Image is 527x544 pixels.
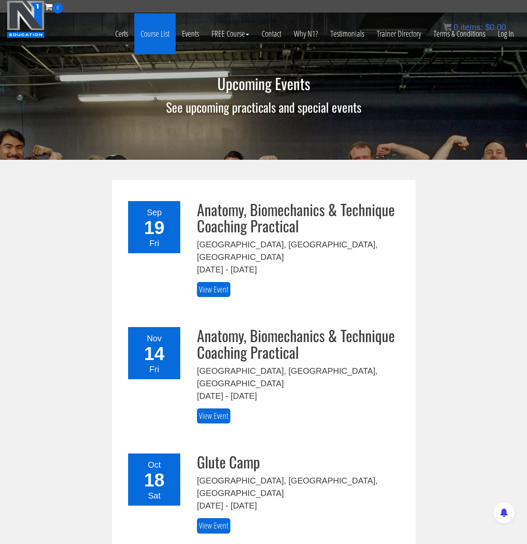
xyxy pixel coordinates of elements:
[443,23,451,31] img: icon11.png
[205,13,255,54] a: FREE Course
[485,23,506,32] bdi: 0.00
[427,13,492,54] a: Terms & Conditions
[109,13,134,54] a: Certs
[454,23,458,32] span: 0
[133,345,175,363] div: 14
[197,263,403,276] div: [DATE] - [DATE]
[197,453,403,470] h3: Glute Camp
[133,363,175,375] div: Fri
[255,13,287,54] a: Contact
[197,201,403,234] h3: Anatomy, Biomechanics & Technique Coaching Practical
[197,365,403,390] div: [GEOGRAPHIC_DATA], [GEOGRAPHIC_DATA], [GEOGRAPHIC_DATA]
[461,23,483,32] span: items:
[324,13,371,54] a: Testimonials
[134,13,176,54] a: Course List
[485,23,490,32] span: $
[287,13,324,54] a: Why N1?
[197,390,403,402] div: [DATE] - [DATE]
[53,3,63,13] span: 0
[133,237,175,249] div: Fri
[133,471,175,489] div: 18
[197,518,230,534] a: View Event
[197,408,230,424] a: View Event
[492,13,520,54] a: Log In
[133,206,175,219] div: Sep
[133,489,175,502] div: Sat
[197,474,403,499] div: [GEOGRAPHIC_DATA], [GEOGRAPHIC_DATA], [GEOGRAPHIC_DATA]
[133,219,175,237] div: 19
[176,13,205,54] a: Events
[197,238,403,263] div: [GEOGRAPHIC_DATA], [GEOGRAPHIC_DATA], [GEOGRAPHIC_DATA]
[7,0,45,38] img: n1-education
[197,282,230,297] a: View Event
[371,13,427,54] a: Trainer Directory
[197,499,403,512] div: [DATE] - [DATE]
[197,327,403,360] h3: Anatomy, Biomechanics & Technique Coaching Practical
[107,100,421,114] h2: See upcoming practicals and special events
[443,23,506,32] a: 0 items: $0.00
[133,332,175,345] div: Nov
[45,1,63,12] a: 0
[111,75,416,92] h1: Upcoming Events
[133,458,175,471] div: Oct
